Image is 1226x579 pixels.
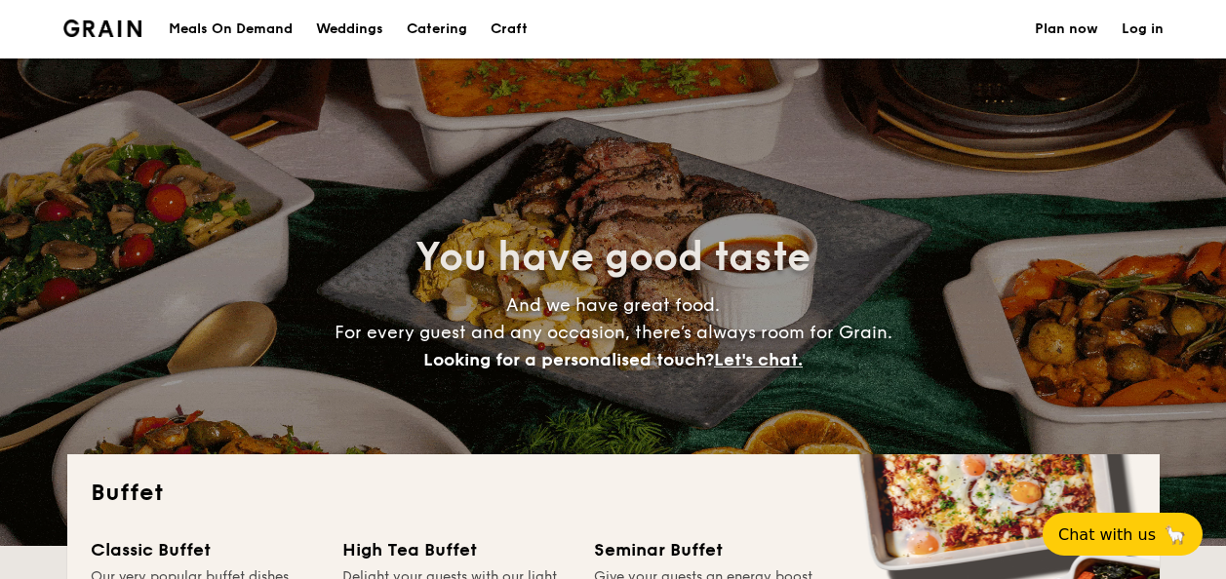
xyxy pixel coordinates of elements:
img: Grain [63,19,142,37]
span: You have good taste [415,234,811,281]
h2: Buffet [91,478,1136,509]
div: Classic Buffet [91,536,319,563]
span: Chat with us [1058,525,1156,544]
span: 🦙 [1164,523,1187,546]
span: Let's chat. [714,349,803,370]
button: Chat with us🦙 [1043,513,1203,556]
div: High Tea Buffet [342,536,571,563]
span: And we have great food. For every guest and any occasion, there’s always room for Grain. [335,294,892,370]
div: Seminar Buffet [594,536,822,563]
a: Logotype [63,19,142,37]
span: Looking for a personalised touch? [423,349,714,370]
